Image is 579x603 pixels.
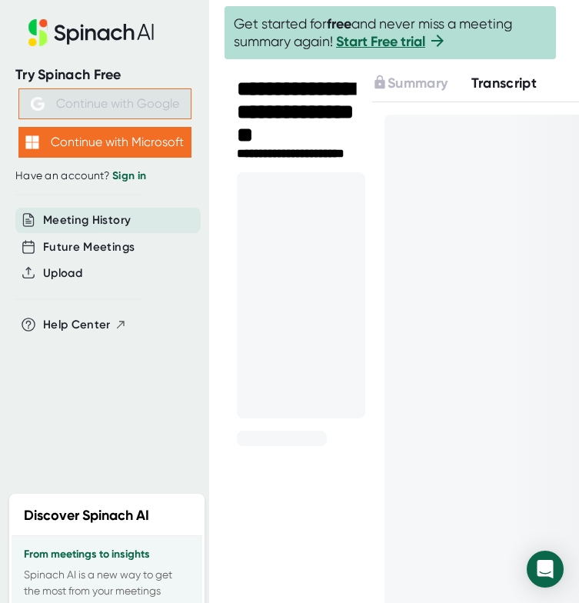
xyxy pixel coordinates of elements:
[388,75,448,92] span: Summary
[372,73,471,94] div: Upgrade to access
[372,73,448,94] button: Summary
[234,15,547,50] span: Get started for and never miss a meeting summary again!
[15,66,194,84] div: Try Spinach Free
[43,238,135,256] button: Future Meetings
[43,265,82,282] button: Upload
[18,88,191,119] button: Continue with Google
[471,73,537,94] button: Transcript
[24,505,149,526] h2: Discover Spinach AI
[24,548,190,561] h3: From meetings to insights
[471,75,537,92] span: Transcript
[43,212,131,229] button: Meeting History
[43,316,127,334] button: Help Center
[18,127,191,158] button: Continue with Microsoft
[24,567,190,599] p: Spinach AI is a new way to get the most from your meetings
[336,33,425,50] a: Start Free trial
[43,316,111,334] span: Help Center
[15,169,194,183] div: Have an account?
[527,551,564,588] div: Open Intercom Messenger
[327,15,351,32] b: free
[31,97,45,111] img: Aehbyd4JwY73AAAAAElFTkSuQmCC
[112,169,146,182] a: Sign in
